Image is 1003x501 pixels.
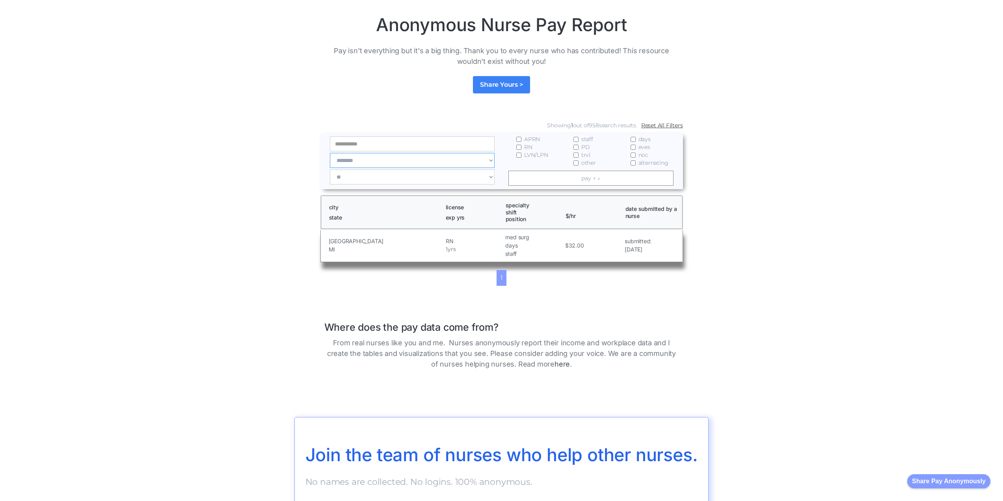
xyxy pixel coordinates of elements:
input: staff [573,137,579,142]
a: 1 [497,270,507,286]
span: noc [638,151,648,159]
h5: RN [446,237,503,245]
input: PD [573,145,579,150]
h5: $ [565,241,569,250]
h5: days [505,241,563,250]
h1: $/hr [566,205,618,219]
h5: submitted: [625,237,651,245]
h1: position [506,216,558,223]
span: Join the team of nurses who help other nurses. [305,444,698,466]
input: LVN/LPN [516,153,521,158]
input: alternating [631,160,636,166]
p: Pay isn't everything but it's a big thing. Thank you to every nurse who has contributed! This res... [320,45,683,67]
h5: staff [505,250,563,258]
div: List [320,270,683,286]
h1: state [329,214,439,221]
span: days [638,135,651,143]
span: other [581,159,596,167]
span: alternating [638,159,668,167]
h1: date submitted by a nurse [625,205,678,219]
h5: med surg [505,233,563,241]
h1: Anonymous Nurse Pay Report [320,14,683,36]
h1: specialty [506,202,558,209]
h1: city [329,204,439,211]
span: PD [581,143,590,151]
h5: 1 [446,245,448,253]
h5: [DATE] [625,245,651,253]
a: submitted:[DATE] [625,237,651,253]
a: Share Yours > [473,76,530,93]
span: trvl [581,151,590,159]
form: Email Form [320,119,683,189]
h5: 32.00 [569,241,584,250]
input: trvl [573,153,579,158]
input: days [631,137,636,142]
a: pay ↑ ↓ [508,171,674,186]
span: RN [524,143,532,151]
h1: shift [506,209,558,216]
h5: [GEOGRAPHIC_DATA] [329,237,444,245]
input: eves [631,145,636,150]
h1: license [446,204,499,211]
h5: yrs [448,245,456,253]
h1: Where does the pay data come from? [324,313,679,333]
span: 1 [571,122,573,129]
a: here [555,360,570,368]
span: eves [638,143,650,151]
span: staff [581,135,593,143]
p: No names are collected. No logins. 100% anonymous. [305,475,698,488]
span: 958 [589,122,599,129]
input: other [573,160,579,166]
h1: exp yrs [446,214,499,221]
input: APRN [516,137,521,142]
input: RN [516,145,521,150]
a: Reset All Filters [641,121,683,129]
span: APRN [524,135,540,143]
span: LVN/LPN [524,151,548,159]
h5: MI [329,245,444,253]
div: Showing out of search results. [547,121,637,129]
p: From real nurses like you and me. Nurses anonymously report their income and workplace data and I... [324,337,679,369]
button: Share Pay Anonymously [907,474,990,488]
input: noc [631,153,636,158]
